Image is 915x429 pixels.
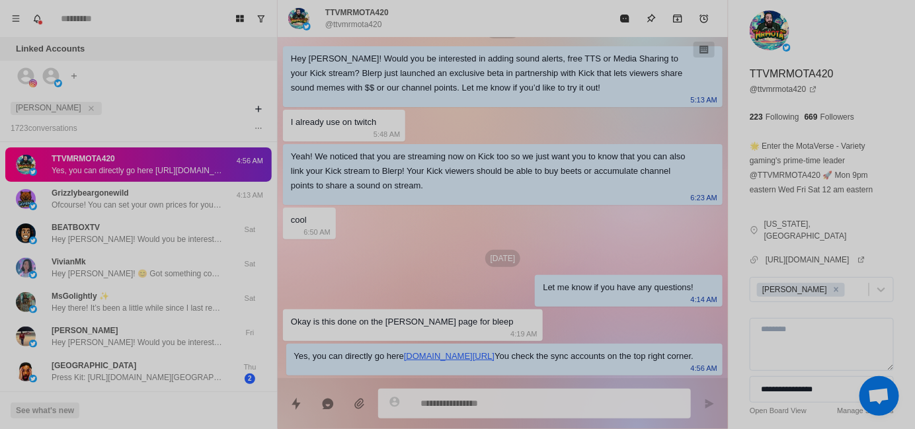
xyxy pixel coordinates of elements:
img: picture [29,237,37,245]
div: Hey [PERSON_NAME]! Would you be interested in adding sound alerts, free TTS or Media Sharing to y... [291,52,694,95]
button: Quick replies [283,391,309,417]
button: See what's new [11,403,79,418]
button: Send message [696,391,723,417]
p: TTVMRMOTA420 [52,153,115,165]
div: cool [291,213,307,227]
p: Sat [233,293,266,304]
button: Reply with AI [315,391,341,417]
p: 6:50 AM [304,225,331,239]
img: picture [29,375,37,383]
p: Thu [233,362,266,373]
p: Linked Accounts [16,42,85,56]
p: 5:13 AM [691,93,717,107]
p: Hey [PERSON_NAME]! Would you be interested in adding sound alerts, free TTS or Media Sharing to y... [52,336,223,348]
p: 5:48 AM [374,127,400,141]
p: Press Kit: [URL][DOMAIN_NAME][GEOGRAPHIC_DATA] Email: [EMAIL_ADDRESS][DOMAIN_NAME] Discord: Sarth... [52,371,223,383]
div: [PERSON_NAME] [758,283,829,297]
img: picture [29,202,37,210]
p: [US_STATE], [GEOGRAPHIC_DATA] [764,218,894,242]
button: Archive [664,5,691,32]
img: picture [303,22,311,30]
button: close [85,102,98,115]
img: picture [750,11,789,50]
div: Open chat [859,376,899,416]
p: 4:13 AM [233,190,266,201]
p: VivianMk [52,256,86,268]
p: [PERSON_NAME] [52,325,118,336]
p: Grizzlybeargonewild [52,187,129,199]
p: 223 [750,111,763,123]
p: Sat [233,224,266,235]
p: 669 [805,111,818,123]
p: MsGolightly ✨️ [52,290,109,302]
img: picture [29,305,37,313]
img: picture [16,258,36,278]
p: 6:23 AM [691,190,717,205]
p: 🌟 Enter the MotaVerse - Variety gaming's prime-time leader @TTVMRMOTA420 🚀 Mon 9pm eastern Wed Fr... [750,139,894,197]
p: TTVMRMOTA420 [325,7,389,19]
p: 4:56 AM [233,155,266,167]
button: Board View [229,8,251,29]
div: Yeah! We noticed that you are streaming now on Kick too so we just want you to know that you can ... [291,149,694,193]
button: Add reminder [691,5,717,32]
img: picture [16,327,36,346]
p: [DATE] [485,250,521,267]
p: Fri [233,327,266,338]
p: TTVMRMOTA420 [750,66,834,82]
button: Options [251,120,266,136]
img: picture [29,168,37,176]
span: 2 [245,373,255,384]
img: picture [783,44,791,52]
img: picture [16,292,36,312]
p: [GEOGRAPHIC_DATA] [52,360,136,371]
a: @ttvmrmota420 [750,83,817,95]
button: Add account [66,68,82,84]
p: 4:14 AM [691,292,717,307]
p: Hey [PERSON_NAME]! 😊 Got something cool for your stream that could seriously level up audience in... [52,268,223,280]
button: Add media [346,391,373,417]
p: 1723 conversation s [11,122,77,134]
span: [PERSON_NAME] [16,103,81,112]
p: Ofcourse! You can set your own prices for your sounds or TTS. You also get 100% of the amount you... [52,199,223,211]
p: @ttvmrmota420 [325,19,382,30]
img: picture [288,8,309,29]
img: picture [29,340,37,348]
div: Yes, you can directly go here You check the sync accounts on the top right corner. [294,349,694,364]
img: picture [29,271,37,279]
div: Let me know if you have any questions! [543,280,694,295]
p: Hey [PERSON_NAME]! Would you be interested in adding sound alerts, free TTS or Media Sharing to y... [52,233,223,245]
a: Manage Statuses [837,405,894,416]
a: [DOMAIN_NAME][URL] [404,351,495,361]
p: Hey there! It’s been a little while since I last reached out — just wanted to check in and see if... [52,302,223,314]
button: Mark as read [612,5,638,32]
p: 4:56 AM [691,361,717,375]
p: Followers [820,111,854,123]
p: BEATBOXTV [52,221,100,233]
p: Yes, you can directly go here [URL][DOMAIN_NAME] You check the sync accounts on the top right cor... [52,165,223,176]
button: Pin [638,5,664,32]
img: picture [54,79,62,87]
img: picture [29,79,37,87]
button: Menu [5,8,26,29]
p: Following [766,111,799,123]
a: Open Board View [750,405,807,416]
p: Sat [233,258,266,270]
button: Add filters [251,101,266,117]
img: picture [16,155,36,175]
div: Okay is this done on the [PERSON_NAME] page for bleep [291,315,514,329]
img: picture [16,189,36,209]
img: picture [16,362,36,381]
div: Remove Jayson [829,283,844,297]
a: [URL][DOMAIN_NAME] [766,254,865,266]
button: Show unread conversations [251,8,272,29]
p: 4:19 AM [510,327,537,341]
button: Notifications [26,8,48,29]
div: I already use on twitch [291,115,376,130]
img: picture [16,223,36,243]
